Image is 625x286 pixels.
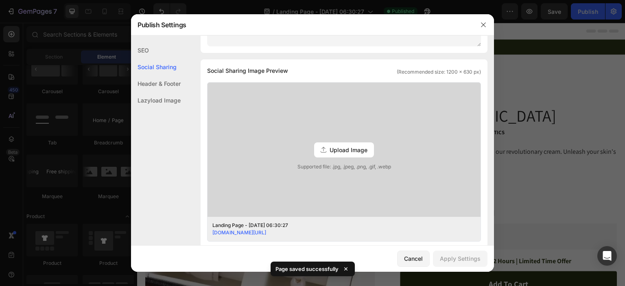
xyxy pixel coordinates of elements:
span: Social Sharing Image Preview [207,66,288,76]
p: Intense Hydration [278,153,358,163]
a: [DOMAIN_NAME][URL] [212,229,266,236]
p: Page saved successfully [275,265,339,273]
div: SEO [131,42,181,59]
p: Sale Ends In 2 Hours | Limited Time Offer [321,234,435,243]
div: Open Intercom Messenger [597,246,617,266]
div: Cancel [404,254,423,263]
img: KachingBundles.png [273,209,283,219]
span: (Recommended size: 1200 x 630 px) [397,68,481,76]
div: Social Sharing [131,59,181,75]
button: Kaching Bundles [267,204,336,224]
button: Apply Settings [433,251,487,267]
div: Add to cart [352,257,391,267]
p: The 2023 Rated Innovation in Cosmetics [264,107,479,114]
p: Environmentally Friendly [278,169,358,179]
button: Cancel [397,251,430,267]
div: Landing Page - [DATE] 06:30:27 [212,222,463,229]
p: Made in [GEOGRAPHIC_DATA] [278,185,358,195]
button: Add to cart [263,249,480,275]
div: Publish Settings [131,14,473,35]
p: Free Shipping [DATE] Only [178,21,235,28]
p: Hydrate, rejuvenate, and glow with our revolutionary cream. Unleash your skin's potential [DATE]. [264,125,479,142]
h1: Wristwatch-[DEMOGRAPHIC_DATA] [263,60,480,104]
span: Supported file: .jpg, .jpeg, .png, .gif, .webp [208,163,481,170]
div: Kaching Bundles [289,209,330,218]
span: Upload Image [330,146,367,154]
p: 84,000+ Happy Customer [258,21,312,28]
div: Lazyload Image [131,92,181,109]
div: Apply Settings [440,254,481,263]
div: Header & Footer [131,75,181,92]
p: (1349 Reviews) [305,51,336,58]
